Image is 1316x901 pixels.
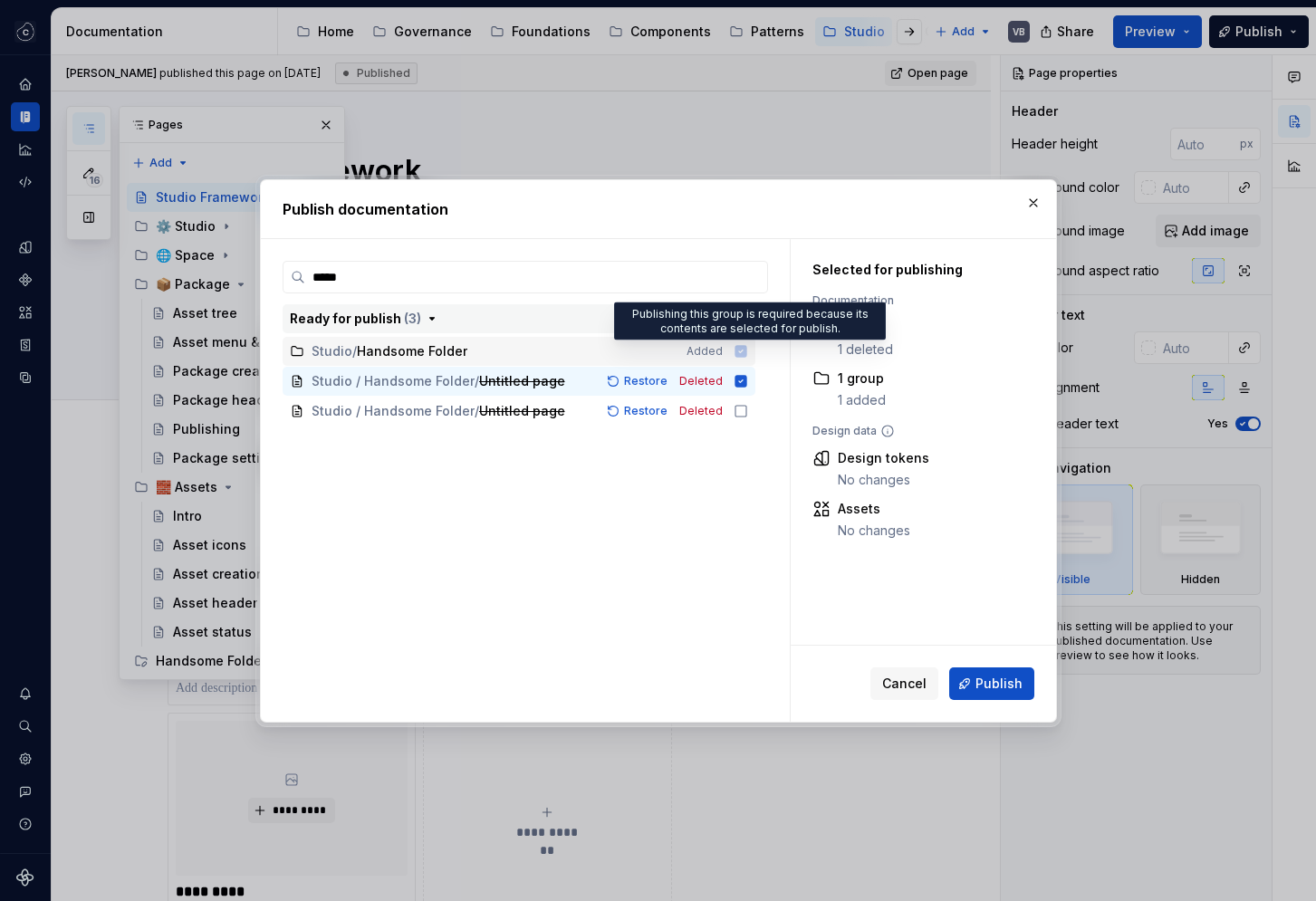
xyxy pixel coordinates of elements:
div: Design data [812,424,1025,438]
div: 1 group [838,369,886,388]
div: Ready for publish [290,310,421,328]
span: Untitled page [479,402,565,420]
span: ( 3 ) [404,311,421,326]
div: Assets [838,500,910,518]
span: Deleted [679,374,723,388]
div: No changes [838,471,929,489]
button: Publish [949,667,1034,700]
span: Studio / Handsome Folder [312,402,475,420]
button: Restore [601,402,676,420]
span: Studio / Handsome Folder [312,372,475,390]
div: 1 deleted [838,340,893,359]
span: Publish [975,675,1023,693]
span: / [475,372,479,390]
button: Restore [601,372,676,390]
span: / [475,402,479,420]
button: Ready for publish (3)2 selected [283,304,755,333]
div: Design tokens [838,449,929,467]
span: Restore [624,374,668,388]
div: No changes [838,522,910,540]
span: Deleted [679,404,723,418]
span: Cancel [882,675,927,693]
div: Publishing this group is required because its contents are selected for publish. [614,302,886,340]
span: Untitled page [479,372,565,390]
div: Documentation [812,293,1025,308]
span: Restore [624,404,668,418]
div: Selected for publishing [812,261,1025,279]
div: 1 added [838,391,886,409]
h2: Publish documentation [283,198,1034,220]
button: Cancel [870,667,938,700]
